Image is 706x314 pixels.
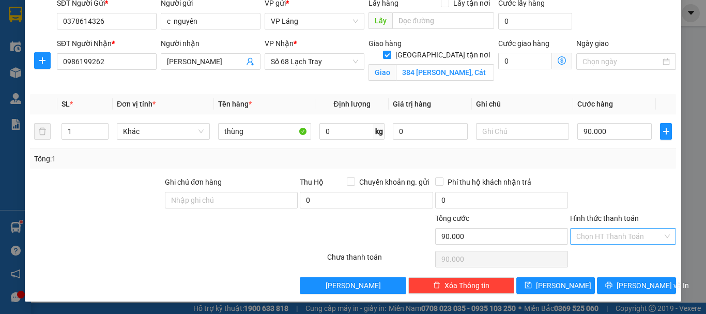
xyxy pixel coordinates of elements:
span: [PERSON_NAME] và In [617,280,689,291]
button: [PERSON_NAME] [300,277,406,294]
input: Cước lấy hàng [498,13,572,29]
span: [PERSON_NAME] [326,280,381,291]
span: Thu Hộ [300,178,324,186]
span: Tổng cước [435,214,469,222]
span: VP Láng [271,13,358,29]
div: Người nhận [161,38,260,49]
span: SL [62,100,70,108]
span: Chuyển khoản ng. gửi [355,176,433,188]
span: user-add [246,57,254,66]
span: Lấy [369,12,392,29]
label: Hình thức thanh toán [570,214,639,222]
button: printer[PERSON_NAME] và In [597,277,676,294]
span: kg [374,123,385,140]
span: save [525,281,532,290]
span: printer [605,281,612,290]
span: Phí thu hộ khách nhận trả [443,176,535,188]
span: VP Nhận [265,39,294,48]
span: Khác [123,124,204,139]
span: Giá trị hàng [393,100,431,108]
span: Giao hàng [369,39,402,48]
input: Dọc đường [392,12,494,29]
span: plus [661,127,671,136]
input: Ghi chú đơn hàng [165,192,298,208]
input: Ghi Chú [476,123,569,140]
input: Cước giao hàng [498,53,552,69]
button: save[PERSON_NAME] [516,277,595,294]
span: Cước hàng [577,100,613,108]
button: plus [34,52,51,69]
div: Chưa thanh toán [326,251,434,270]
span: dollar-circle [558,56,566,65]
span: [PERSON_NAME] [536,280,591,291]
label: Cước giao hàng [498,39,549,48]
button: delete [34,123,51,140]
th: Ghi chú [472,94,573,114]
span: delete [433,281,440,290]
input: VD: Bàn, Ghế [218,123,311,140]
span: plus [35,56,50,65]
span: Xóa Thông tin [444,280,489,291]
span: Giao [369,64,396,81]
span: Số 68 Lạch Tray [271,54,358,69]
span: [GEOGRAPHIC_DATA] tận nơi [391,49,494,61]
input: Ngày giao [582,56,661,67]
label: Ngày giao [576,39,609,48]
div: Tổng: 1 [34,153,273,165]
label: Ghi chú đơn hàng [165,178,222,186]
input: 0 [393,123,467,140]
button: plus [660,123,672,140]
span: Tên hàng [218,100,252,108]
div: SĐT Người Nhận [57,38,157,49]
span: Đơn vị tính [117,100,156,108]
span: Định lượng [333,100,370,108]
button: deleteXóa Thông tin [408,277,514,294]
input: Giao tận nơi [396,64,494,81]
